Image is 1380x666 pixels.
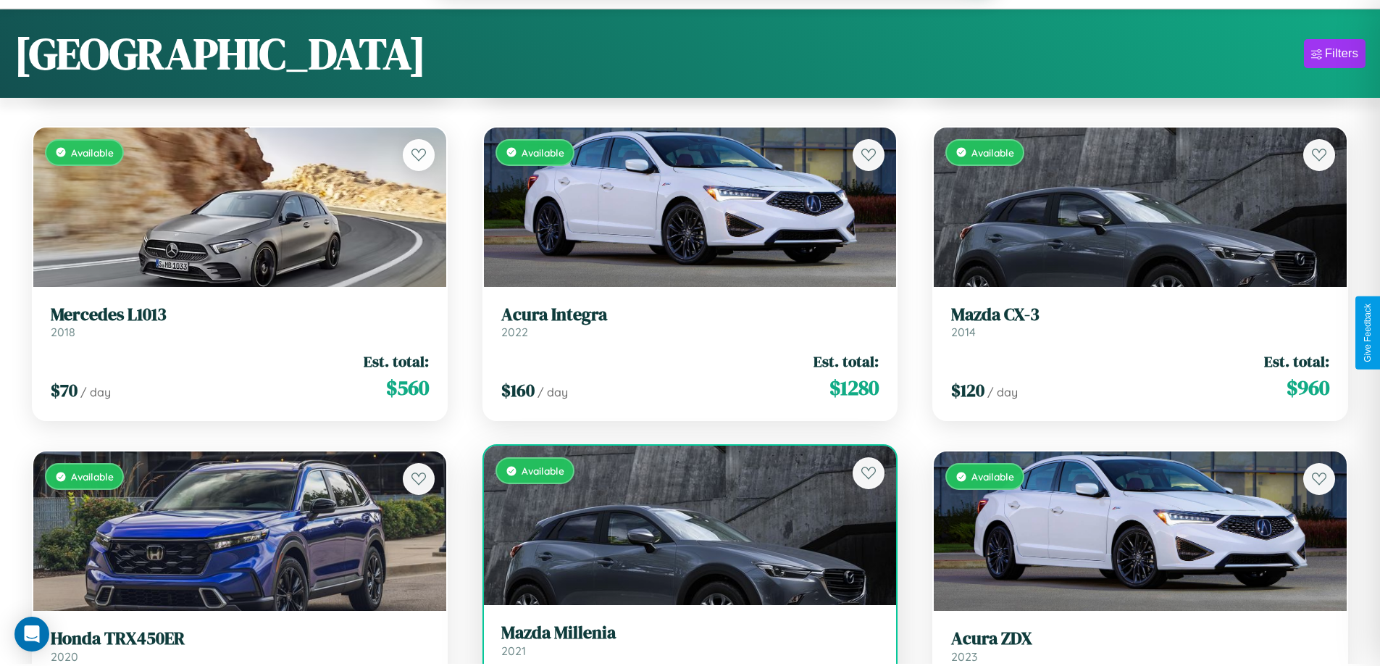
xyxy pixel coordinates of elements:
[51,628,429,664] a: Honda TRX450ER2020
[51,628,429,649] h3: Honda TRX450ER
[522,146,564,159] span: Available
[51,304,429,340] a: Mercedes L10132018
[501,644,526,658] span: 2021
[1287,373,1329,402] span: $ 960
[51,304,429,325] h3: Mercedes L1013
[814,351,879,372] span: Est. total:
[1363,304,1373,362] div: Give Feedback
[80,385,111,399] span: / day
[951,325,976,339] span: 2014
[501,623,879,644] h3: Mazda Millenia
[386,373,429,402] span: $ 560
[987,385,1018,399] span: / day
[501,304,879,325] h3: Acura Integra
[951,628,1329,649] h3: Acura ZDX
[71,146,114,159] span: Available
[971,146,1014,159] span: Available
[829,373,879,402] span: $ 1280
[14,24,426,83] h1: [GEOGRAPHIC_DATA]
[951,628,1329,664] a: Acura ZDX2023
[1325,46,1358,61] div: Filters
[1304,39,1366,68] button: Filters
[501,378,535,402] span: $ 160
[51,325,75,339] span: 2018
[951,649,977,664] span: 2023
[1264,351,1329,372] span: Est. total:
[71,470,114,483] span: Available
[951,304,1329,340] a: Mazda CX-32014
[538,385,568,399] span: / day
[951,378,984,402] span: $ 120
[364,351,429,372] span: Est. total:
[951,304,1329,325] h3: Mazda CX-3
[522,465,564,477] span: Available
[501,325,528,339] span: 2022
[971,470,1014,483] span: Available
[51,649,78,664] span: 2020
[51,378,78,402] span: $ 70
[14,617,49,652] div: Open Intercom Messenger
[501,623,879,658] a: Mazda Millenia2021
[501,304,879,340] a: Acura Integra2022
